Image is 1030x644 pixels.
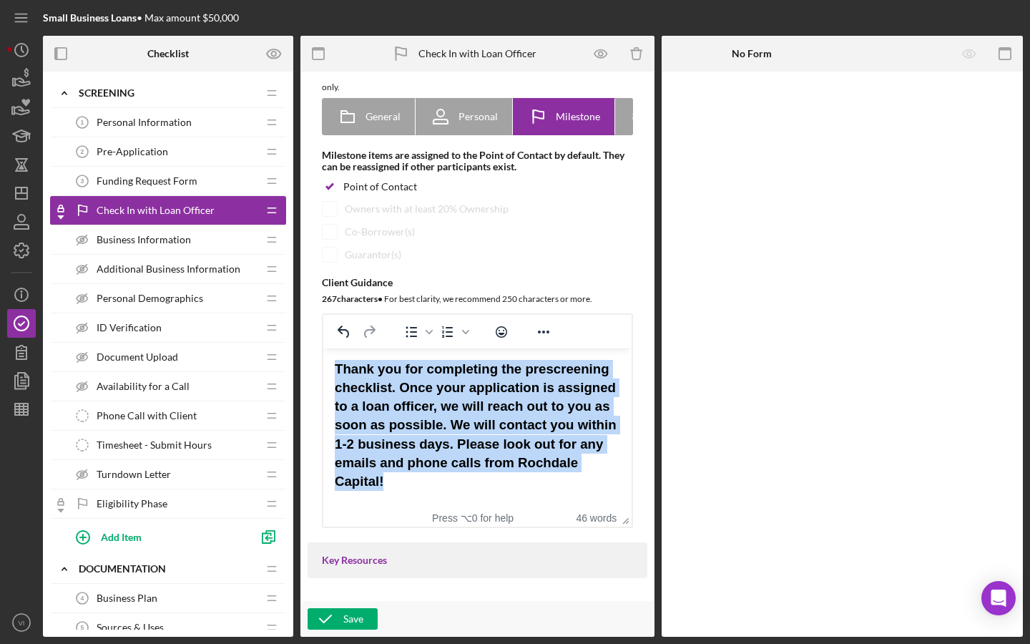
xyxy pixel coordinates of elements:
[97,622,164,633] span: Sources & Uses
[436,322,471,342] div: Numbered list
[79,87,257,99] div: Screening
[97,439,212,451] span: Timesheet - Submit Hours
[81,624,84,631] tspan: 5
[81,119,84,126] tspan: 1
[323,348,632,509] iframe: Rich Text Area
[345,203,509,215] div: Owners with at least 20% Ownership
[418,48,536,59] div: Check In with Loan Officer
[556,111,600,122] span: Milestone
[97,469,171,480] span: Turndown Letter
[617,509,632,527] div: Press the Up and Down arrow keys to resize the editor.
[97,146,168,157] span: Pre-Application
[332,322,356,342] button: Undo
[81,595,84,602] tspan: 4
[97,293,203,304] span: Personal Demographics
[489,322,514,342] button: Emojis
[97,410,197,421] span: Phone Call with Client
[79,563,257,575] div: Documentation
[345,226,415,238] div: Co-Borrower(s)
[97,592,157,604] span: Business Plan
[357,322,381,342] button: Redo
[64,522,250,551] button: Add Item
[425,512,521,524] div: Press ⌥0 for help
[322,150,633,172] div: Milestone items are assigned to the Point of Contact by default. They can be reassigned if other ...
[322,277,633,288] div: Client Guidance
[366,111,401,122] span: General
[531,322,556,342] button: Reveal or hide additional toolbar items
[981,581,1016,615] div: Open Intercom Messenger
[97,381,190,392] span: Availability for a Call
[322,592,633,604] div: Document
[81,148,84,155] tspan: 2
[97,498,167,509] span: Eligibility Phase
[343,181,417,192] div: Point of Contact
[147,48,189,59] b: Checklist
[97,234,191,245] span: Business Information
[97,117,192,128] span: Personal Information
[97,351,178,363] span: Document Upload
[343,608,363,630] div: Save
[81,177,84,185] tspan: 3
[322,293,383,304] b: 267 character s •
[97,205,215,216] span: Check In with Loan Officer
[43,11,137,24] b: Small Business Loans
[399,322,435,342] div: Bullet list
[458,111,498,122] span: Personal
[7,608,36,637] button: VI
[18,619,24,627] text: VI
[308,608,378,630] button: Save
[732,48,772,59] b: No Form
[43,12,239,24] div: • Max amount $50,000
[322,555,633,566] div: Key Resources
[97,263,240,275] span: Additional Business Information
[322,66,633,94] div: External and Milestone items are visible to clients. Use Internal for use by your office only.
[97,175,197,187] span: Funding Request Form
[345,249,401,260] div: Guarantor(s)
[101,523,142,550] div: Add Item
[576,512,617,524] button: 46 words
[97,322,162,333] span: ID Verification
[322,292,633,306] div: For best clarity, we recommend 250 characters or more.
